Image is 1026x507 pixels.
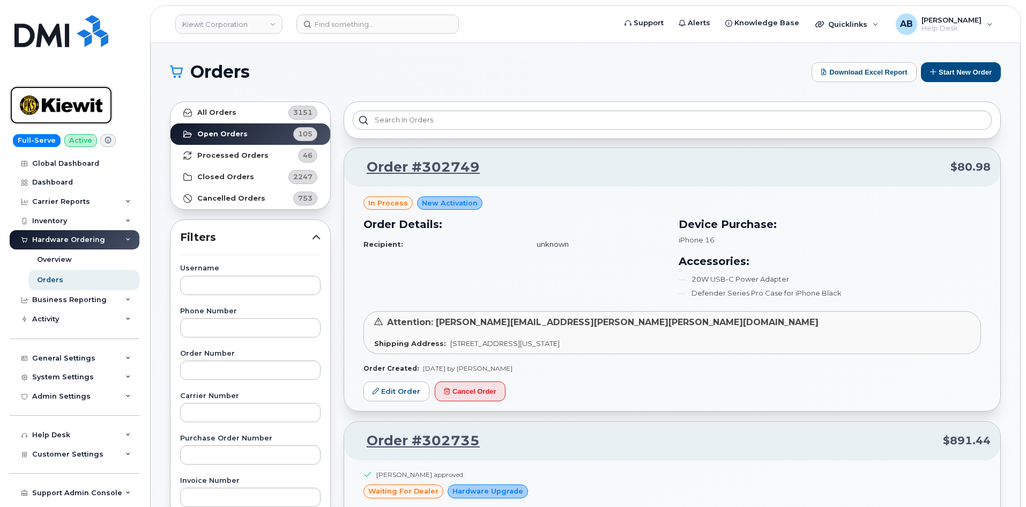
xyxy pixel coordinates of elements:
[293,107,313,117] span: 3151
[298,129,313,139] span: 105
[180,265,321,272] label: Username
[353,111,992,130] input: Search in orders
[170,102,330,123] a: All Orders3151
[679,274,981,284] li: 20W USB-C Power Adapter
[422,198,478,208] span: New Activation
[363,216,666,232] h3: Order Details:
[921,62,1001,82] button: Start New Order
[387,317,819,327] span: Attention: [PERSON_NAME][EMAIL_ADDRESS][PERSON_NAME][PERSON_NAME][DOMAIN_NAME]
[354,158,480,177] a: Order #302749
[170,188,330,209] a: Cancelled Orders753
[679,216,981,232] h3: Device Purchase:
[812,62,917,82] button: Download Excel Report
[180,308,321,315] label: Phone Number
[180,477,321,484] label: Invoice Number
[527,235,666,254] td: unknown
[452,486,523,496] span: Hardware Upgrade
[368,486,438,496] span: waiting for dealer
[376,470,463,479] div: [PERSON_NAME] approved
[197,194,265,203] strong: Cancelled Orders
[170,166,330,188] a: Closed Orders2247
[943,433,991,449] span: $891.44
[679,288,981,298] li: Defender Series Pro Case for iPhone Black
[303,150,313,160] span: 46
[423,364,512,372] span: [DATE] by [PERSON_NAME]
[363,381,429,401] a: Edit Order
[180,350,321,357] label: Order Number
[368,198,408,208] span: in process
[679,253,981,269] h3: Accessories:
[435,381,505,401] button: Cancel Order
[197,108,236,117] strong: All Orders
[170,123,330,145] a: Open Orders105
[450,339,560,348] span: [STREET_ADDRESS][US_STATE]
[197,173,254,181] strong: Closed Orders
[180,435,321,442] label: Purchase Order Number
[197,151,269,160] strong: Processed Orders
[979,460,1018,499] iframe: Messenger Launcher
[170,145,330,166] a: Processed Orders46
[679,236,715,244] span: iPhone 16
[298,193,313,203] span: 753
[180,230,312,245] span: Filters
[363,240,403,248] strong: Recipient:
[363,364,419,372] strong: Order Created:
[374,339,446,348] strong: Shipping Address:
[190,64,250,80] span: Orders
[293,172,313,182] span: 2247
[197,130,248,138] strong: Open Orders
[180,393,321,400] label: Carrier Number
[354,431,480,451] a: Order #302735
[950,159,991,175] span: $80.98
